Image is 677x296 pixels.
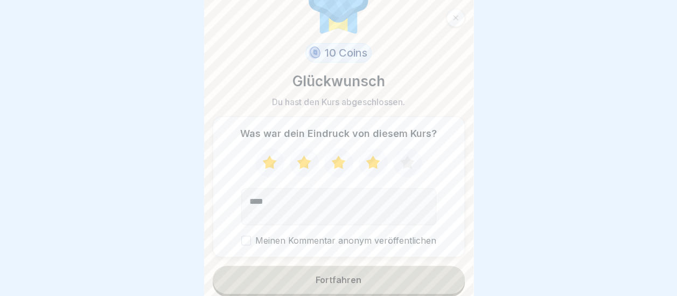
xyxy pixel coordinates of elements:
[316,275,361,285] div: Fortfahren
[307,45,323,61] img: coin.svg
[241,188,436,225] textarea: Kommentar (optional)
[240,128,437,140] p: Was war dein Eindruck von diesem Kurs?
[213,266,465,294] button: Fortfahren
[241,236,251,245] button: Meinen Kommentar anonym veröffentlichen
[305,43,372,63] div: 10 Coins
[272,96,405,108] p: Du hast den Kurs abgeschlossen.
[292,71,385,92] p: Glückwunsch
[241,236,436,246] label: Meinen Kommentar anonym veröffentlichen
